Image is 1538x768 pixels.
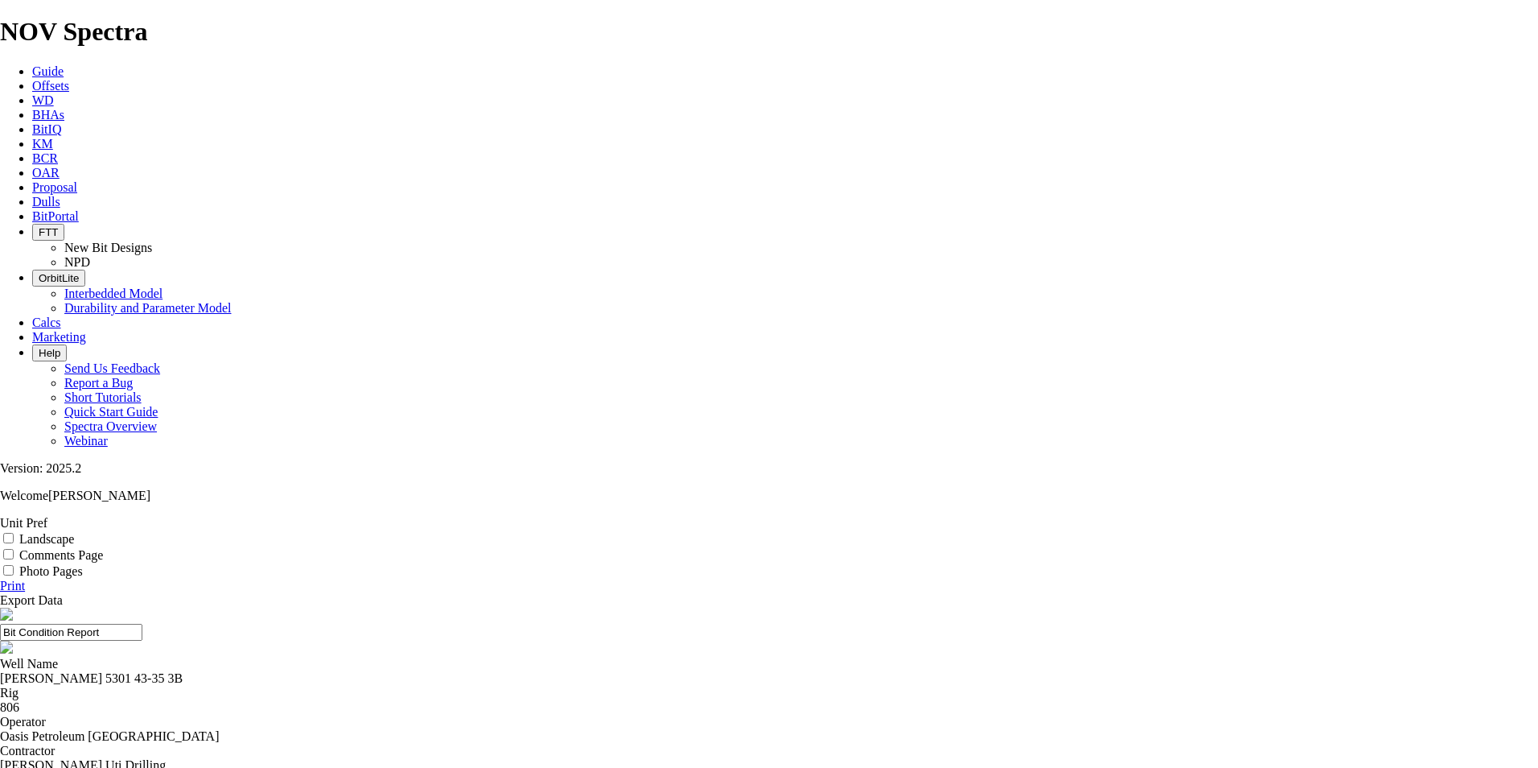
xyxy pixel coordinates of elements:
[48,489,150,502] span: [PERSON_NAME]
[32,93,54,107] a: WD
[32,166,60,180] a: OAR
[39,226,58,238] span: FTT
[32,209,79,223] a: BitPortal
[32,316,61,329] a: Calcs
[19,548,103,562] label: Comments Page
[39,272,79,284] span: OrbitLite
[32,79,69,93] a: Offsets
[32,180,77,194] a: Proposal
[64,419,157,433] a: Spectra Overview
[64,405,158,419] a: Quick Start Guide
[64,255,90,269] a: NPD
[64,376,133,390] a: Report a Bug
[32,108,64,122] a: BHAs
[32,195,60,209] a: Dulls
[32,64,64,78] a: Guide
[32,345,67,361] button: Help
[32,270,85,287] button: OrbitLite
[39,347,60,359] span: Help
[64,390,142,404] a: Short Tutorials
[64,241,152,254] a: New Bit Designs
[32,330,86,344] a: Marketing
[64,287,162,300] a: Interbedded Model
[32,137,53,151] a: KM
[32,224,64,241] button: FTT
[19,532,74,546] label: Landscape
[64,301,232,315] a: Durability and Parameter Model
[64,361,160,375] a: Send Us Feedback
[32,122,61,136] a: BitIQ
[19,564,83,578] label: Photo Pages
[32,151,58,165] a: BCR
[64,434,108,448] a: Webinar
